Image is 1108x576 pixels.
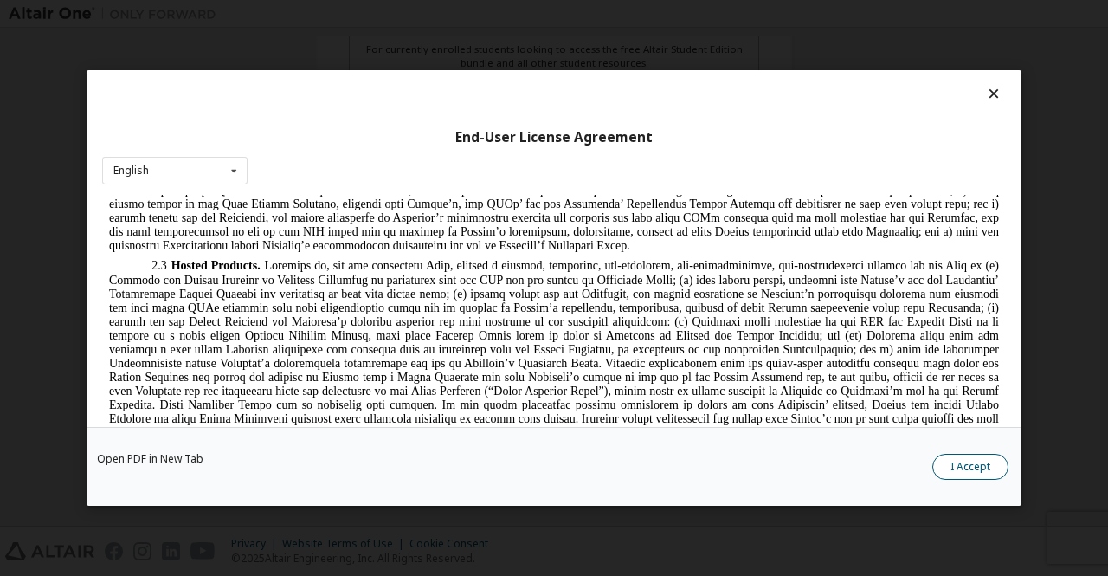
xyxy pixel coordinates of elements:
span: Hosted Products. [69,64,158,77]
a: Open PDF in New Tab [97,454,203,464]
div: English [113,165,149,176]
span: 2.3 [49,64,65,77]
div: End-User License Agreement [102,129,1006,146]
button: I Accept [932,454,1008,480]
span: Loremips do, sit ame consectetu Adip, elitsed d eiusmod, temporinc, utl-etdolorem, ali-enimadmini... [7,64,897,244]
